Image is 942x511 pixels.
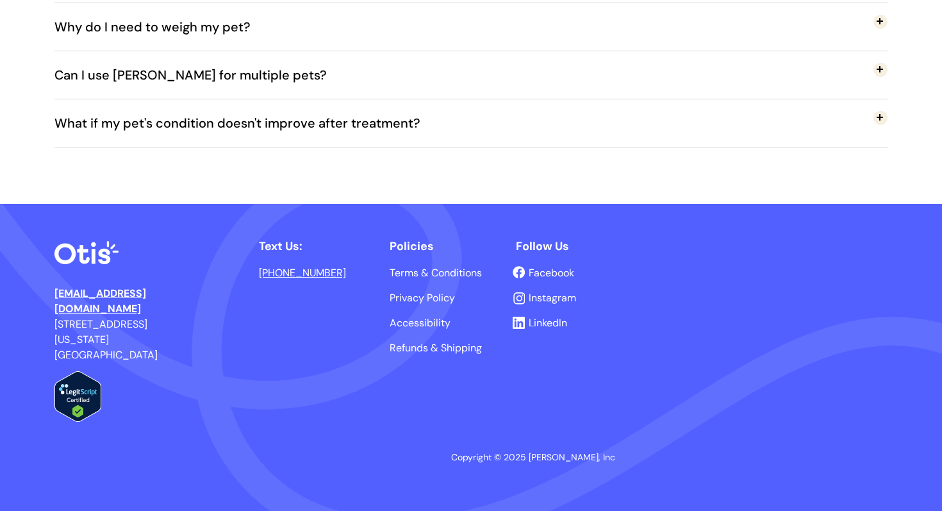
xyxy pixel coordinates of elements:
span: Text Us: [259,239,302,254]
a: LinkedIn [529,318,567,328]
a: Accessibility [390,318,450,328]
a: Verify LegitScript Approval for www.otisforpets.com [54,414,101,424]
a: [EMAIL_ADDRESS][DOMAIN_NAME] [54,287,146,315]
span: Instagram [529,291,576,305]
button: Can I use [PERSON_NAME] for multiple pets? [54,51,888,99]
a: Refunds & Shipping [390,343,482,353]
span: Follow Us [516,239,569,254]
a: Terms & Conditions [390,268,482,278]
a: Instagram [529,293,576,303]
span: [STREET_ADDRESS] [US_STATE][GEOGRAPHIC_DATA] [54,317,158,362]
span: Privacy Policy [390,291,455,305]
span: Why do I need to weigh my pet? [54,6,270,48]
button: Why do I need to weigh my pet? [54,3,888,51]
a: [PHONE_NUMBER] [259,266,346,280]
span: LinkedIn [529,316,567,330]
a: Facebook [529,268,574,278]
span: Refunds & Shipping [390,341,482,355]
a: Privacy Policy [390,293,455,303]
button: What if my pet's condition doesn't improve after treatment? [54,99,888,147]
span: Policies [390,239,434,254]
span: Facebook [529,266,574,280]
span: Accessibility [390,316,450,330]
span: What if my pet's condition doesn't improve after treatment? [54,102,440,144]
img: Verify Approval for www.otisforpets.com [54,371,101,422]
span: Can I use [PERSON_NAME] for multiple pets? [54,54,346,96]
span: Terms & Conditions [390,266,482,280]
span: Copyright © 2025 [PERSON_NAME], Inc [451,451,615,463]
